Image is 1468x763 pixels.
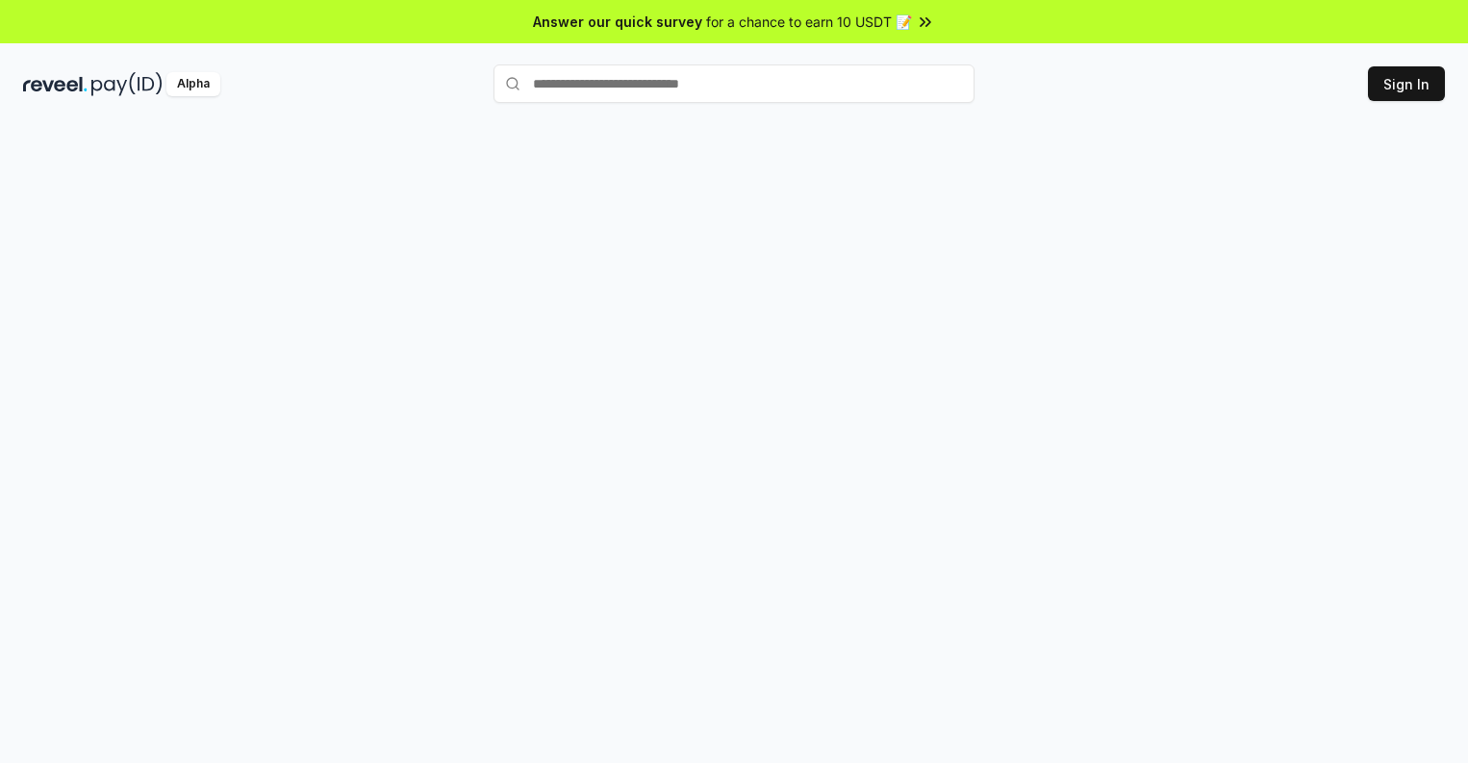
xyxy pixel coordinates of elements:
[166,72,220,96] div: Alpha
[23,72,88,96] img: reveel_dark
[1368,66,1445,101] button: Sign In
[533,12,702,32] span: Answer our quick survey
[706,12,912,32] span: for a chance to earn 10 USDT 📝
[91,72,163,96] img: pay_id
